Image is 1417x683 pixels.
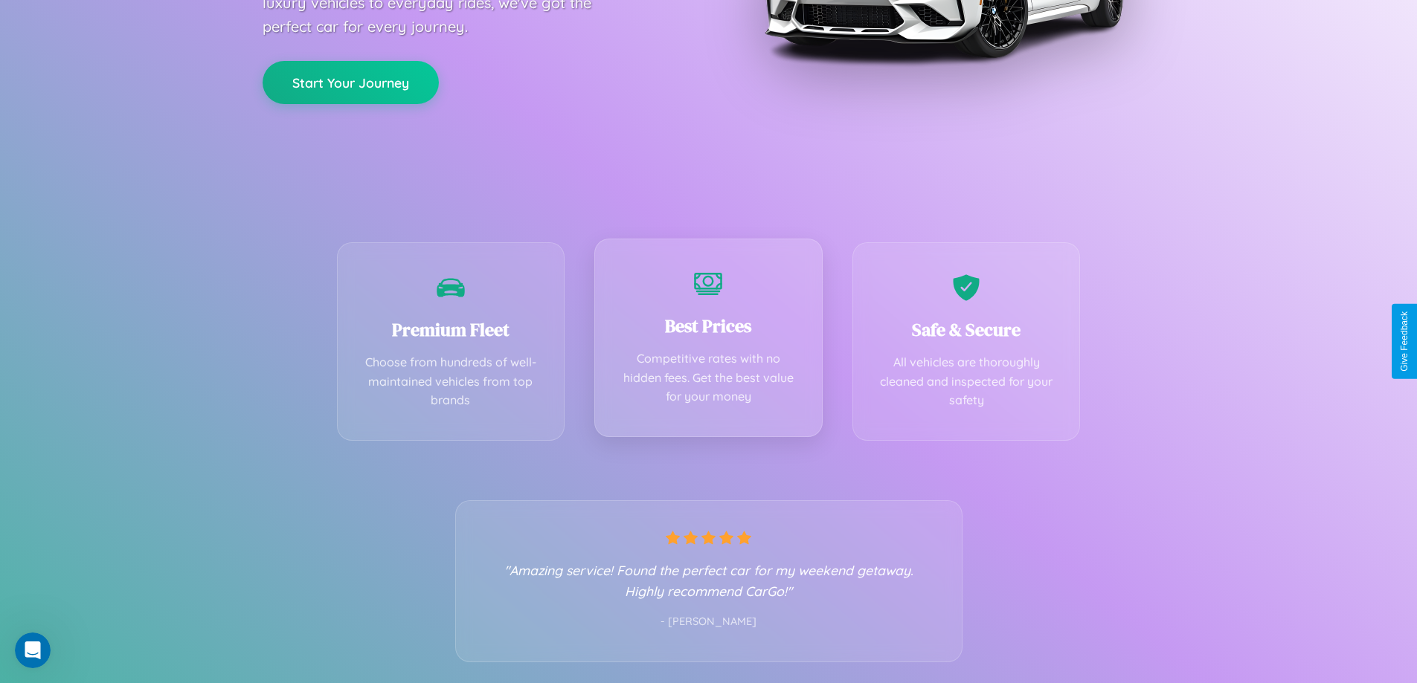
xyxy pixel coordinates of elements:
p: - [PERSON_NAME] [486,612,932,632]
h3: Best Prices [617,314,800,338]
button: Start Your Journey [263,61,439,104]
p: Competitive rates with no hidden fees. Get the best value for your money [617,349,800,407]
p: All vehicles are thoroughly cleaned and inspected for your safety [875,353,1058,410]
iframe: Intercom live chat [15,632,51,668]
p: Choose from hundreds of well-maintained vehicles from top brands [360,353,542,410]
h3: Premium Fleet [360,317,542,342]
h3: Safe & Secure [875,317,1058,342]
p: "Amazing service! Found the perfect car for my weekend getaway. Highly recommend CarGo!" [486,560,932,601]
div: Give Feedback [1399,311,1410,372]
